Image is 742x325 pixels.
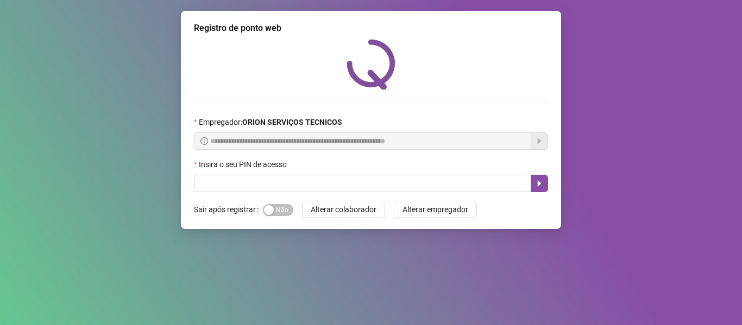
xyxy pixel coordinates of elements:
[242,118,342,126] strong: ORION SERVIÇOS TECNICOS
[194,22,548,35] div: Registro de ponto web
[394,201,477,218] button: Alterar empregador
[200,137,208,145] span: info-circle
[347,39,395,90] img: QRPoint
[199,116,342,128] span: Empregador :
[403,203,468,215] span: Alterar empregador
[535,179,544,188] span: caret-right
[194,158,294,170] label: Insira o seu PIN de acesso
[302,201,385,218] button: Alterar colaborador
[194,201,263,218] label: Sair após registrar
[311,203,376,215] span: Alterar colaborador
